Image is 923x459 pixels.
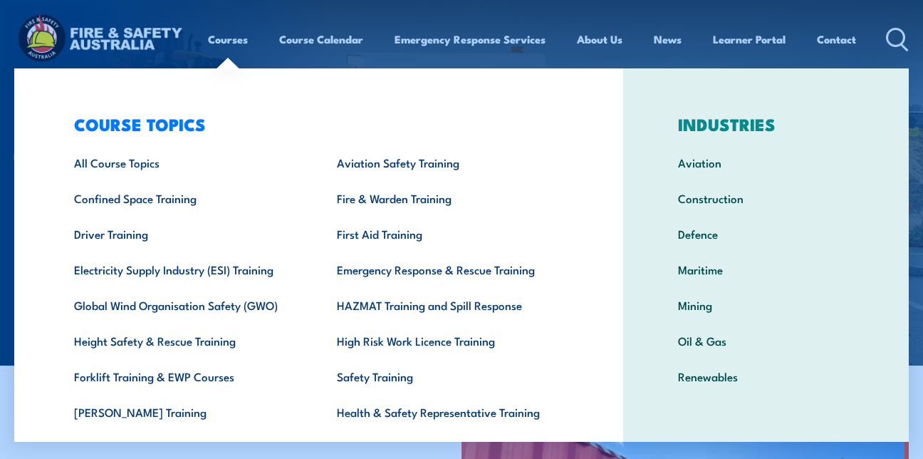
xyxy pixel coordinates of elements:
[656,114,876,134] h3: INDUSTRIES
[52,287,315,323] a: Global Wind Organisation Safety (GWO)
[395,22,546,56] a: Emergency Response Services
[279,22,363,56] a: Course Calendar
[656,145,876,180] a: Aviation
[656,323,876,359] a: Oil & Gas
[208,22,248,56] a: Courses
[315,145,578,180] a: Aviation Safety Training
[315,216,578,252] a: First Aid Training
[817,22,856,56] a: Contact
[52,394,315,430] a: [PERSON_NAME] Training
[315,359,578,394] a: Safety Training
[315,323,578,359] a: High Risk Work Licence Training
[656,252,876,287] a: Maritime
[52,323,315,359] a: Height Safety & Rescue Training
[656,359,876,394] a: Renewables
[656,180,876,216] a: Construction
[52,216,315,252] a: Driver Training
[315,252,578,287] a: Emergency Response & Rescue Training
[656,287,876,323] a: Mining
[315,180,578,216] a: Fire & Warden Training
[52,180,315,216] a: Confined Space Training
[52,114,578,134] h3: COURSE TOPICS
[656,216,876,252] a: Defence
[315,394,578,430] a: Health & Safety Representative Training
[577,22,622,56] a: About Us
[654,22,682,56] a: News
[52,145,315,180] a: All Course Topics
[52,359,315,394] a: Forklift Training & EWP Courses
[52,252,315,287] a: Electricity Supply Industry (ESI) Training
[713,22,786,56] a: Learner Portal
[315,287,578,323] a: HAZMAT Training and Spill Response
